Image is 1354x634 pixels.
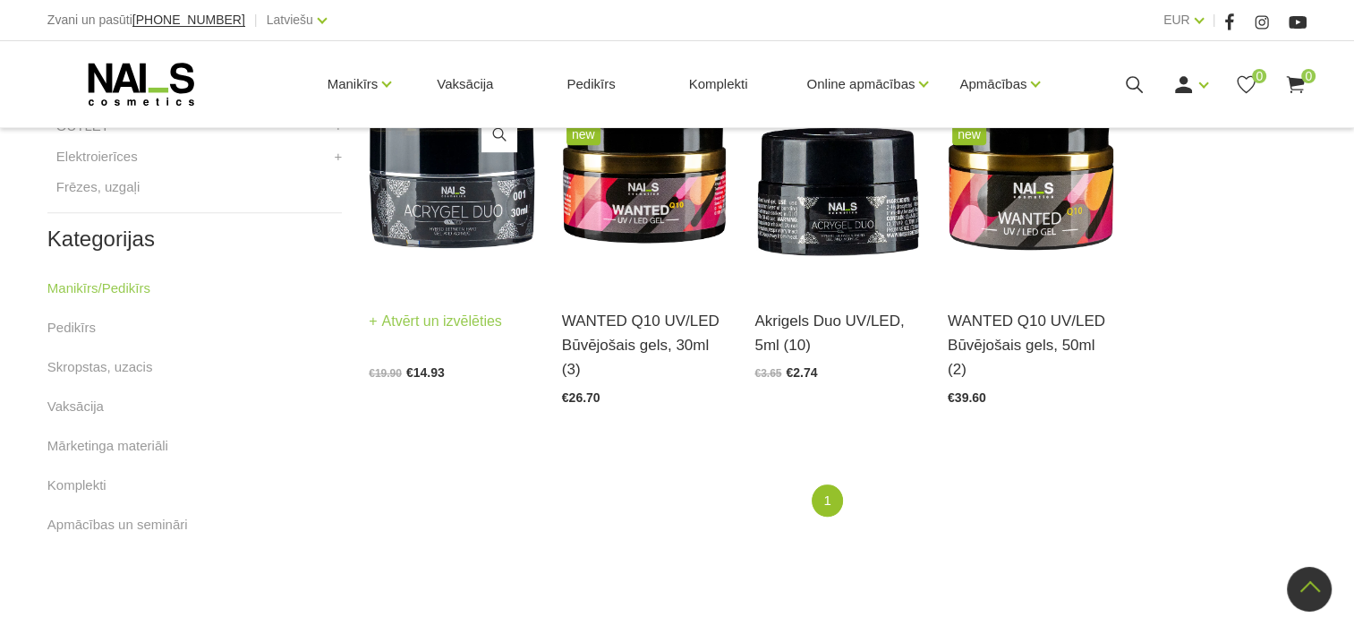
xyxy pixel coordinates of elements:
a: Pedikīrs [47,317,96,338]
img: Gels WANTED NAILS cosmetics tehniķu komanda ir radījusi gelu, kas ilgi jau ir katra meistara mekl... [948,58,1114,287]
a: 0 [1284,73,1307,96]
a: EUR [1163,9,1190,30]
span: €26.70 [562,390,600,405]
span: €2.74 [786,365,817,380]
a: Atvērt un izvēlēties [369,309,502,334]
a: Apmācības un semināri [47,514,188,535]
a: WANTED Q10 UV/LED Būvējošais gels, 30ml (3) [562,309,728,382]
span: €3.65 [754,367,781,380]
a: [PHONE_NUMBER] [132,13,245,27]
a: Vaksācija [422,41,507,127]
a: Manikīrs [328,48,379,120]
span: €19.90 [369,367,402,380]
a: Latviešu [267,9,313,30]
h2: Kategorijas [47,227,342,251]
a: Akrigels Duo UV/LED, 5ml (10) [754,309,921,357]
img: Kas ir AKRIGELS “DUO GEL” un kādas problēmas tas risina?• Tas apvieno ērti modelējamā akrigela un... [369,58,535,287]
a: Komplekti [675,41,762,127]
a: 1 [812,484,842,518]
a: Frēzes, uzgaļi [56,176,140,198]
img: Gels WANTED NAILS cosmetics tehniķu komanda ir radījusi gelu, kas ilgi jau ir katra meistara mekl... [562,58,728,287]
a: Pedikīrs [552,41,629,127]
span: 0 [1252,69,1266,83]
a: Komplekti [47,475,106,496]
a: + [334,146,342,167]
span: | [254,9,258,31]
a: Skropstas, uzacis [47,356,153,378]
span: 0 [1301,69,1316,83]
span: | [1213,9,1216,31]
a: Manikīrs/Pedikīrs [47,278,150,299]
a: WANTED Q10 UV/LED Būvējošais gels, 50ml (2) [948,309,1114,382]
a: Apmācības [959,48,1026,120]
span: €39.60 [948,390,986,405]
span: €14.93 [406,365,445,380]
span: new [566,124,600,145]
span: new [952,124,986,145]
nav: catalog-product-list [369,484,1307,518]
a: Vaksācija [47,396,104,417]
img: Kas ir AKRIGELS “DUO GEL” un kādas problēmas tas risina?• Tas apvieno ērti modelējamā akrigela un... [754,58,921,287]
div: Zvani un pasūti [47,9,245,31]
a: Online apmācības [806,48,915,120]
a: Mārketinga materiāli [47,435,168,457]
a: Elektroierīces [56,146,138,167]
a: 0 [1235,73,1257,96]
